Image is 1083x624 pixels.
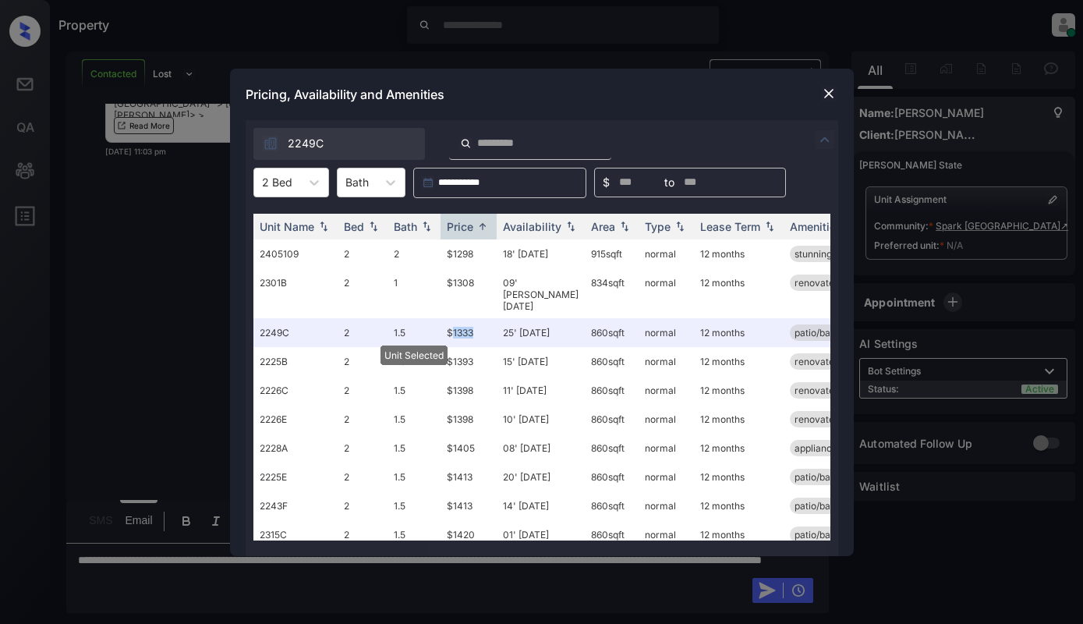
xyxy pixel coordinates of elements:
td: normal [639,434,694,463]
td: 2225B [253,347,338,376]
td: 2228A [253,434,338,463]
td: 2 [338,268,388,318]
td: normal [639,520,694,549]
td: 2 [338,434,388,463]
td: 2 [338,347,388,376]
td: 1.5 [388,347,441,376]
span: to [664,174,674,191]
td: $1298 [441,239,497,268]
td: $1308 [441,268,497,318]
td: 2243F [253,491,338,520]
div: Bed [344,220,364,233]
td: 09' [PERSON_NAME][DATE] [497,268,585,318]
span: patio/balcony [795,529,855,541]
td: 15' [DATE] [497,347,585,376]
div: Amenities [790,220,842,233]
img: icon-zuma [460,136,472,151]
td: 12 months [694,434,784,463]
div: Pricing, Availability and Amenities [230,69,854,120]
td: 1.5 [388,434,441,463]
td: 2225E [253,463,338,491]
span: renovated [795,413,840,425]
span: $ [603,174,610,191]
td: $1420 [441,520,497,549]
td: 18' [DATE] [497,239,585,268]
td: 1.5 [388,463,441,491]
td: 2 [338,520,388,549]
td: 12 months [694,268,784,318]
td: 12 months [694,405,784,434]
img: sorting [672,221,688,232]
td: normal [639,318,694,347]
td: $1413 [441,491,497,520]
span: stunning views*... [795,248,870,260]
span: patio/balcony [795,500,855,512]
td: 2249C [253,318,338,347]
td: 1.5 [388,520,441,549]
span: renovated [795,356,840,367]
td: normal [639,405,694,434]
td: normal [639,347,694,376]
td: 25' [DATE] [497,318,585,347]
img: sorting [617,221,632,232]
div: Lease Term [700,220,760,233]
td: 14' [DATE] [497,491,585,520]
td: 2 [338,491,388,520]
td: 2 [338,318,388,347]
img: sorting [419,221,434,232]
td: 12 months [694,491,784,520]
img: close [821,86,837,101]
td: 1.5 [388,405,441,434]
td: 01' [DATE] [497,520,585,549]
td: 20' [DATE] [497,463,585,491]
td: $1398 [441,376,497,405]
td: 12 months [694,463,784,491]
td: 860 sqft [585,347,639,376]
td: 834 sqft [585,268,639,318]
td: 2 [388,239,441,268]
span: renovated [795,277,840,289]
td: 12 months [694,239,784,268]
td: normal [639,239,694,268]
td: 2 [338,239,388,268]
td: 860 sqft [585,405,639,434]
td: $1413 [441,463,497,491]
td: 915 sqft [585,239,639,268]
div: Area [591,220,615,233]
span: appliance [795,442,837,454]
img: sorting [563,221,579,232]
td: $1405 [441,434,497,463]
img: sorting [475,221,490,232]
td: 2301B [253,268,338,318]
td: 11' [DATE] [497,376,585,405]
td: normal [639,491,694,520]
td: 2 [338,376,388,405]
td: 2 [338,463,388,491]
td: 860 sqft [585,434,639,463]
td: 2226E [253,405,338,434]
td: 10' [DATE] [497,405,585,434]
td: $1333 [441,318,497,347]
td: 860 sqft [585,491,639,520]
td: 1.5 [388,491,441,520]
td: 2 [338,405,388,434]
span: 2249C [288,135,324,152]
span: patio/balcony [795,327,855,339]
img: sorting [316,221,331,232]
td: normal [639,463,694,491]
td: $1393 [441,347,497,376]
td: 2315C [253,520,338,549]
td: normal [639,376,694,405]
td: 12 months [694,347,784,376]
td: 08' [DATE] [497,434,585,463]
td: 860 sqft [585,463,639,491]
img: icon-zuma [263,136,278,151]
td: 12 months [694,520,784,549]
div: Unit Name [260,220,314,233]
td: 860 sqft [585,376,639,405]
td: 12 months [694,318,784,347]
td: 12 months [694,376,784,405]
div: Price [447,220,473,233]
td: 2226C [253,376,338,405]
td: 1.5 [388,318,441,347]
